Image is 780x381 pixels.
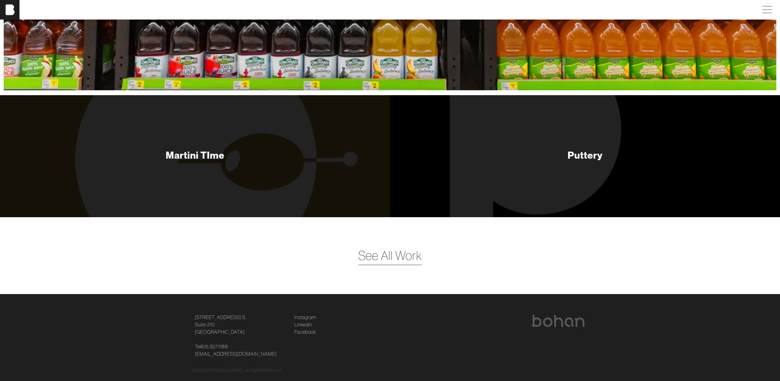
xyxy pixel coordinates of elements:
[294,321,312,328] a: LinkedIn
[195,343,287,358] p: Tel
[166,149,225,161] div: Martini TIme
[568,149,603,161] div: Puttery
[201,343,228,350] a: 615.327.1189
[195,314,246,336] a: [STREET_ADDRESS] S.Suite 210[GEOGRAPHIC_DATA]
[207,367,282,374] p: [PERSON_NAME] | All Rights Reserved.
[294,314,316,321] a: Instagram
[195,350,277,358] a: [EMAIL_ADDRESS][DOMAIN_NAME]
[390,95,780,217] a: Puttery
[358,246,422,265] a: See All Work
[294,328,316,336] a: Facebook
[193,367,587,374] div: © 2025
[531,315,585,327] img: bohan logo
